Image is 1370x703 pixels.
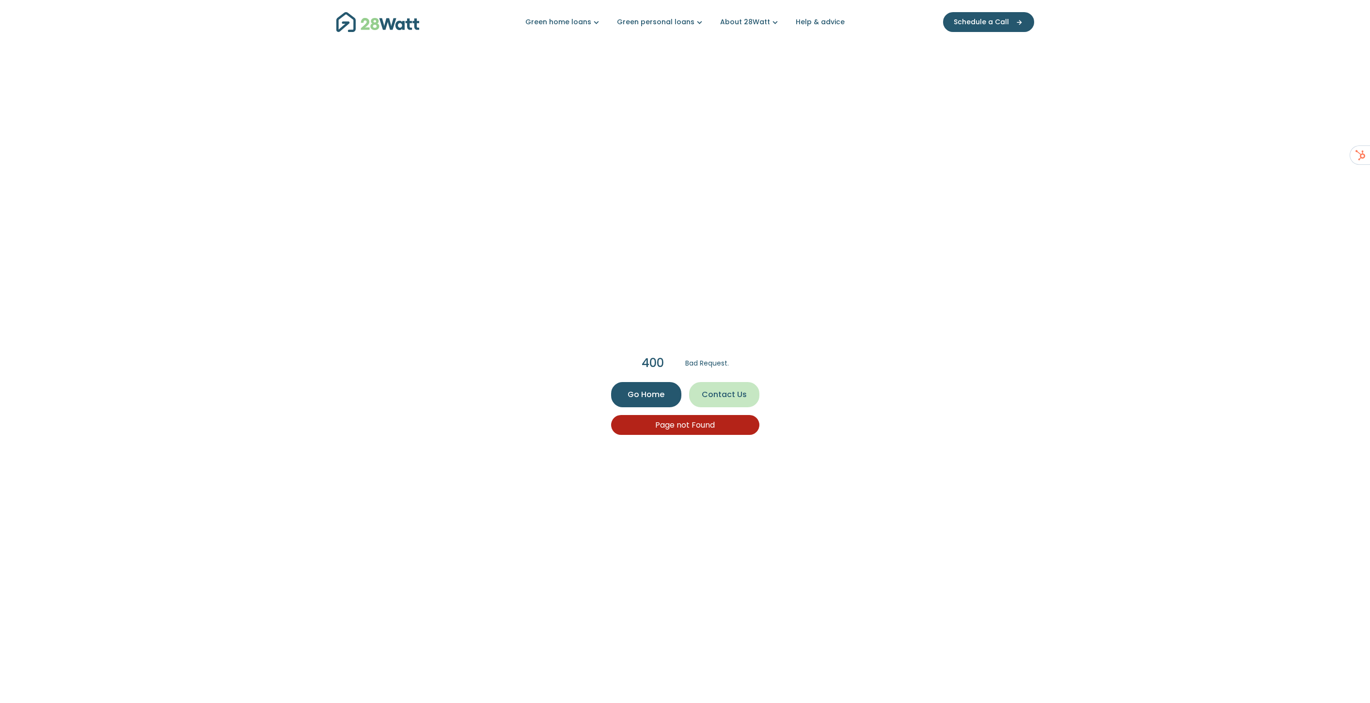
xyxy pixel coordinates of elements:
[619,419,752,431] p: Page not Found
[720,17,780,27] a: About 28Watt
[702,389,747,400] span: Contact Us
[943,12,1034,32] button: Schedule a Call
[617,17,705,27] a: Green personal loans
[1322,656,1370,703] iframe: Chat Widget
[525,17,601,27] a: Green home loans
[689,382,759,407] button: Contact Us
[642,356,676,370] h1: 400
[685,356,729,370] h2: Bad Request .
[628,389,664,400] span: Go Home
[796,17,845,27] a: Help & advice
[336,12,419,32] img: 28Watt
[336,10,1034,34] nav: Main navigation
[954,17,1009,27] span: Schedule a Call
[611,382,681,407] button: Go Home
